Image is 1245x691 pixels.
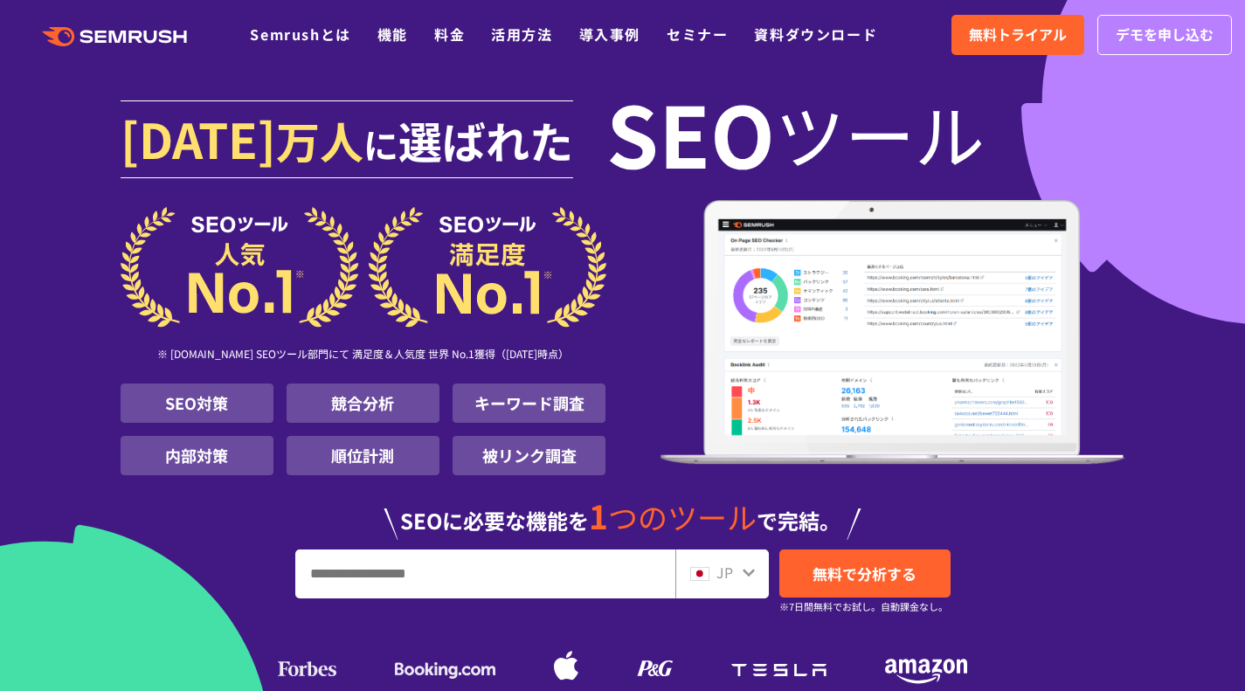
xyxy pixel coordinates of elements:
[121,103,276,173] span: [DATE]
[579,24,640,45] a: 導入事例
[775,98,985,168] span: ツール
[121,384,273,423] li: SEO対策
[121,482,1125,540] div: SEOに必要な機能を
[287,384,439,423] li: 競合分析
[377,24,408,45] a: 機能
[434,24,465,45] a: 料金
[813,563,916,584] span: 無料で分析する
[779,549,951,598] a: 無料で分析する
[250,24,350,45] a: Semrushとは
[453,436,605,475] li: 被リンク調査
[363,119,398,169] span: に
[754,24,877,45] a: 資料ダウンロード
[398,108,573,171] span: 選ばれた
[951,15,1084,55] a: 無料トライアル
[1116,24,1214,46] span: デモを申し込む
[491,24,552,45] a: 活用方法
[121,436,273,475] li: 内部対策
[287,436,439,475] li: 順位計測
[453,384,605,423] li: キーワード調査
[1097,15,1232,55] a: デモを申し込む
[606,98,775,168] span: SEO
[121,328,606,384] div: ※ [DOMAIN_NAME] SEOツール部門にて 満足度＆人気度 世界 No.1獲得（[DATE]時点）
[276,108,363,171] span: 万人
[608,495,757,538] span: つのツール
[589,492,608,539] span: 1
[969,24,1067,46] span: 無料トライアル
[716,562,733,583] span: JP
[779,598,948,615] small: ※7日間無料でお試し。自動課金なし。
[296,550,674,598] input: URL、キーワードを入力してください
[667,24,728,45] a: セミナー
[757,505,840,536] span: で完結。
